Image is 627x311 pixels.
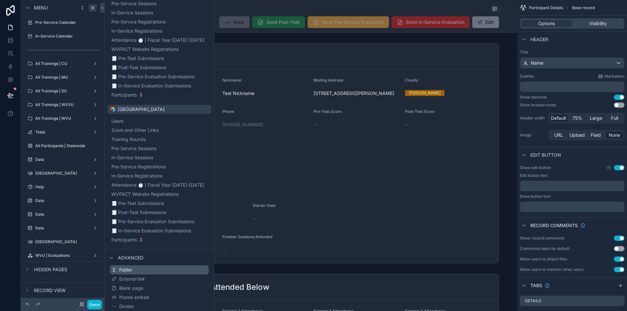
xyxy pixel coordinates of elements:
button: 🧾 Post-Test Submissions [110,208,209,217]
a: All Participants | Statewide [25,141,101,151]
span: Menu [34,5,48,11]
span: Participants 🧍‍♀️ [111,92,144,98]
button: Blank page [110,284,209,293]
img: Airtable Logo [110,107,115,112]
a: Data [25,154,101,165]
label: Title [520,50,624,55]
button: In-Service Registrations [110,26,209,36]
a: All Trainings | WVSU [25,100,101,110]
div: Allow users to attach files [520,257,567,262]
button: In-Service Registrations [110,171,209,180]
button: Divider [110,302,209,311]
button: Users [110,117,209,126]
span: Record view [34,287,66,294]
span: Field [591,132,601,138]
label: All Trainings | SU [35,88,90,94]
span: Default [551,115,566,121]
label: Help [35,184,90,190]
div: scrollable content [520,202,624,212]
span: Name [531,60,543,66]
span: 🧾 In-Service Evaluation Submissions [111,83,191,89]
button: Training Rounds [110,135,209,144]
a: In-Service Calendar [25,31,101,41]
span: Users [111,118,123,124]
label: Data [35,225,90,231]
div: Show breadcrumbs [520,102,556,108]
button: 🧾 Pre-Test Submissions [110,199,209,208]
span: Base record [572,5,595,10]
div: scrollable content [520,82,624,92]
button: 🧾 Pre-Service Evaluation Submissions [110,217,209,226]
span: Attendance ⏱ | Fiscal Year [DATE]-[DATE] [111,182,204,188]
span: 🧾 Pre-Service Evaluation Submissions [111,73,194,80]
label: Edit button text [520,173,548,178]
label: All Trainings | CU [35,61,90,66]
span: Blank page [119,285,143,291]
span: 🧾 Post-Test Submissions [111,209,166,216]
button: 🧾 In-Service Evaluation Submissions [110,226,209,235]
button: Name [520,57,624,69]
button: In-Service Sessions [110,153,209,162]
label: Tests [35,130,90,135]
span: In-Service Registrations [111,28,162,34]
label: All Trainings | MU [35,75,90,80]
a: WVU | Evaluations [25,250,101,261]
span: Options [538,20,555,27]
a: Tests [25,127,101,137]
label: Subtitle [520,74,534,79]
label: Done button text [520,194,551,199]
button: Attendance ⏱ | Fiscal Year [DATE]-[DATE] [110,180,209,190]
span: Advanced [118,255,143,261]
span: 🧾 Post-Test Submissions [111,64,166,71]
div: Show backlink [520,95,547,100]
span: Divider [119,303,134,310]
span: None [609,132,620,138]
span: Participants 🧍‍♀️ [111,237,144,243]
span: External link [119,276,145,282]
label: Image [520,132,546,138]
a: All Trainings | SU [25,86,101,96]
span: Attendance ⏱ | Fiscal Year [DATE]-[DATE] [111,37,204,43]
button: 🧾 Post-Test Submissions [110,63,209,72]
button: Participants 🧍‍♀️ [110,235,209,244]
span: 🧾 Pre-Service Evaluation Submissions [111,218,194,225]
span: Full [611,115,618,121]
a: All Trainings | WVU [25,113,101,124]
button: Folder [110,265,209,274]
label: Details [525,298,541,303]
span: Hidden pages [34,266,67,273]
button: Participants 🧍‍♀️ [110,90,209,100]
a: [GEOGRAPHIC_DATA] [25,168,101,179]
label: All Participants | Statewide [35,143,99,148]
span: In-Service Registrations [111,173,162,179]
button: External link [110,274,209,284]
span: Pre-Service Registrations [111,19,166,25]
button: WVFACT Website Registrations [110,45,209,54]
label: [GEOGRAPHIC_DATA] [35,171,90,176]
button: 🧾 In-Service Evaluation Submissions [110,81,209,90]
span: Zoom and Other Links [111,127,159,133]
a: [GEOGRAPHIC_DATA] [25,237,101,247]
span: In-Service Sessions [111,9,153,16]
span: 🧾 Pre-Test Submissions [111,55,164,62]
button: 🧾 Pre-Test Submissions [110,54,209,63]
a: Data [25,223,101,233]
span: WVFACT Website Registrations [111,46,179,53]
a: All Trainings | CU [25,58,101,69]
span: Tabs [530,282,542,289]
span: 75% [572,115,582,121]
button: 🧾 Pre-Service Evaluation Submissions [110,72,209,81]
span: Pre-Service Sessions [111,145,156,152]
a: Data [25,209,101,220]
span: Pre-Service Sessions [111,0,156,7]
label: All Trainings | WVU [35,116,90,121]
label: Pre-Service Calendar [35,20,99,25]
span: In-Service Sessions [111,154,153,161]
label: Data [35,198,90,203]
span: Large [590,115,602,121]
button: Zoom and Other Links [110,126,209,135]
span: Edit button [530,152,561,158]
span: [GEOGRAPHIC_DATA] [118,106,165,113]
label: All Trainings | WVSU [35,102,90,107]
a: Help [25,182,101,192]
